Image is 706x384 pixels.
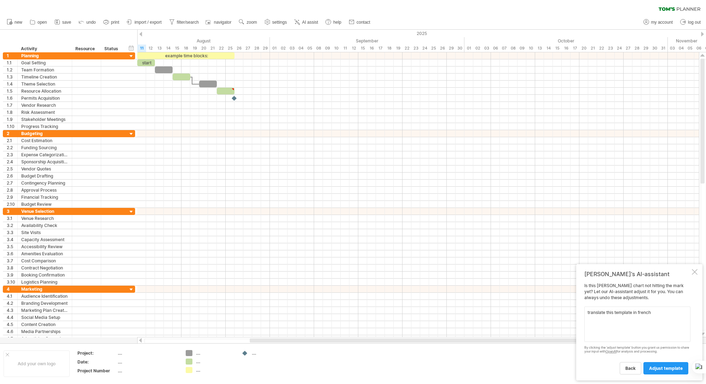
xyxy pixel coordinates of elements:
div: Wednesday, 22 October 2025 [597,45,606,52]
div: Wednesday, 10 September 2025 [332,45,341,52]
div: 3.4 [7,236,17,243]
div: 1.5 [7,88,17,94]
div: By clicking the 'adjust template' button you grant us permission to share your input with for ana... [584,346,690,354]
a: settings [263,18,289,27]
div: start [137,59,155,66]
div: Vendor Quotes [21,165,68,172]
div: Add your own logo [4,350,70,377]
div: Availability Check [21,222,68,229]
a: help [324,18,343,27]
div: 2.4 [7,158,17,165]
div: 2.6 [7,173,17,179]
div: .... [196,367,235,373]
div: October 2025 [464,37,668,45]
div: 4.2 [7,300,17,307]
span: adjust template [649,366,683,371]
div: Monday, 1 September 2025 [270,45,279,52]
div: Venue Selection [21,208,68,215]
div: Monday, 27 October 2025 [624,45,632,52]
div: Monday, 3 November 2025 [668,45,677,52]
div: Thursday, 30 October 2025 [650,45,659,52]
div: [PERSON_NAME]'s AI-assistant [584,270,690,278]
div: 4.3 [7,307,17,314]
div: Capacity Assessment [21,236,68,243]
div: Tuesday, 16 September 2025 [367,45,376,52]
div: Resource [75,45,97,52]
div: Venue Research [21,215,68,222]
div: Tuesday, 19 August 2025 [190,45,199,52]
div: Audience Identification [21,293,68,299]
div: Team Formation [21,66,68,73]
span: new [15,20,22,25]
span: navigator [214,20,231,25]
div: Marketing [21,286,68,292]
div: 4.5 [7,321,17,328]
div: Thursday, 4 September 2025 [296,45,305,52]
a: import / export [125,18,164,27]
span: filter/search [177,20,199,25]
span: settings [272,20,287,25]
div: 1 [7,52,17,59]
div: Thursday, 6 November 2025 [694,45,703,52]
div: Monday, 22 September 2025 [403,45,411,52]
div: Friday, 26 September 2025 [438,45,447,52]
div: 1.1 [7,59,17,66]
div: Social Media Setup [21,314,68,321]
div: Budget Drafting [21,173,68,179]
div: Timeline Creation [21,74,68,80]
div: 3.1 [7,215,17,222]
div: Amenities Evaluation [21,250,68,257]
div: Thursday, 18 September 2025 [385,45,394,52]
div: 1.4 [7,81,17,87]
div: Goal Setting [21,59,68,66]
a: navigator [204,18,233,27]
div: Thursday, 21 August 2025 [208,45,217,52]
div: 2.1 [7,137,17,144]
div: Tuesday, 28 October 2025 [632,45,641,52]
div: Progress Tracking [21,123,68,130]
a: my account [642,18,675,27]
a: new [5,18,24,27]
span: my account [651,20,673,25]
div: Project: [77,350,116,356]
div: Wednesday, 1 October 2025 [464,45,473,52]
div: Planning [21,52,68,59]
div: .... [252,350,290,356]
div: Monday, 25 August 2025 [226,45,235,52]
div: 1.8 [7,109,17,116]
div: 3 [7,208,17,215]
div: Funding Sourcing [21,144,68,151]
div: Activity [21,45,68,52]
div: Branding Development [21,300,68,307]
div: 4.1 [7,293,17,299]
a: AI assist [293,18,320,27]
div: Friday, 3 October 2025 [482,45,491,52]
div: Thursday, 28 August 2025 [252,45,261,52]
span: undo [86,20,96,25]
div: 4.7 [7,335,17,342]
a: contact [347,18,372,27]
span: AI assist [302,20,318,25]
div: Project Number [77,368,116,374]
span: back [625,366,636,371]
div: 4.6 [7,328,17,335]
div: Thursday, 25 September 2025 [429,45,438,52]
div: Tuesday, 7 October 2025 [500,45,509,52]
div: Friday, 29 August 2025 [261,45,270,52]
div: Tuesday, 30 September 2025 [456,45,464,52]
div: .... [118,368,177,374]
div: Is this [PERSON_NAME] chart not hitting the mark yet? Let our AI-assistant adjust it for you. You... [584,283,690,374]
div: Tuesday, 21 October 2025 [588,45,597,52]
div: example time blocks: [137,52,235,59]
div: Thursday, 2 October 2025 [473,45,482,52]
div: Wednesday, 29 October 2025 [641,45,650,52]
div: 2.5 [7,165,17,172]
div: Logistics Planning [21,279,68,285]
a: print [102,18,121,27]
div: Tuesday, 12 August 2025 [146,45,155,52]
div: Contingency Planning [21,180,68,186]
span: print [111,20,119,25]
div: Monday, 8 September 2025 [314,45,323,52]
div: Permits Acquisition [21,95,68,101]
div: Tuesday, 2 September 2025 [279,45,288,52]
